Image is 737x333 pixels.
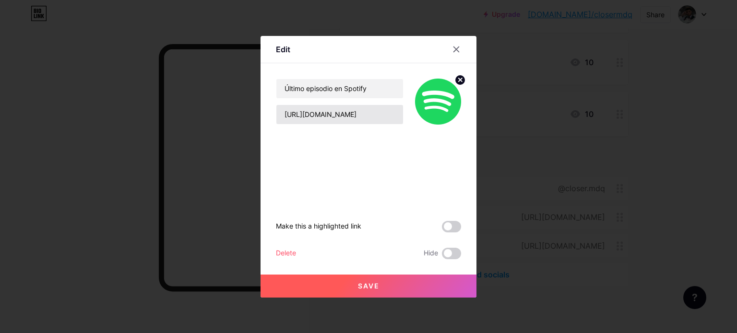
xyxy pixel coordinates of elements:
[276,221,361,232] div: Make this a highlighted link
[276,79,403,98] input: Title
[424,248,438,259] span: Hide
[261,275,476,298] button: Save
[358,282,380,290] span: Save
[276,44,290,55] div: Edit
[276,105,403,124] input: URL
[276,248,296,259] div: Delete
[415,79,461,125] img: link_thumbnail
